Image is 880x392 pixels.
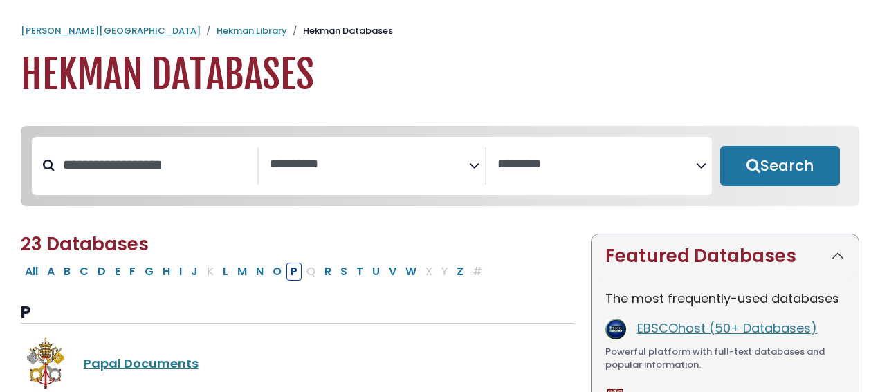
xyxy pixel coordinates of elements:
[637,319,817,337] a: EBSCOhost (50+ Databases)
[233,263,251,281] button: Filter Results M
[270,158,468,172] textarea: Search
[401,263,421,281] button: Filter Results W
[352,263,367,281] button: Filter Results T
[21,52,859,98] h1: Hekman Databases
[605,345,845,372] div: Powerful platform with full-text databases and popular information.
[55,153,257,176] input: Search database by title or keyword
[452,263,468,281] button: Filter Results Z
[605,289,845,308] p: The most frequently-used databases
[175,263,186,281] button: Filter Results I
[368,263,384,281] button: Filter Results U
[187,263,202,281] button: Filter Results J
[286,263,302,281] button: Filter Results P
[287,24,393,38] li: Hekman Databases
[21,232,149,256] span: 23 Databases
[21,262,488,279] div: Alpha-list to filter by first letter of database name
[252,263,268,281] button: Filter Results N
[111,263,125,281] button: Filter Results E
[158,263,174,281] button: Filter Results H
[219,263,232,281] button: Filter Results L
[84,355,199,372] a: Papal Documents
[217,24,287,37] a: Hekman Library
[93,263,110,281] button: Filter Results D
[385,263,401,281] button: Filter Results V
[21,263,42,281] button: All
[720,146,840,186] button: Submit for Search Results
[43,263,59,281] button: Filter Results A
[21,126,859,206] nav: Search filters
[21,303,574,324] h3: P
[497,158,696,172] textarea: Search
[320,263,336,281] button: Filter Results R
[59,263,75,281] button: Filter Results B
[75,263,93,281] button: Filter Results C
[21,24,201,37] a: [PERSON_NAME][GEOGRAPHIC_DATA]
[140,263,158,281] button: Filter Results G
[268,263,286,281] button: Filter Results O
[125,263,140,281] button: Filter Results F
[21,24,859,38] nav: breadcrumb
[592,234,859,278] button: Featured Databases
[336,263,351,281] button: Filter Results S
